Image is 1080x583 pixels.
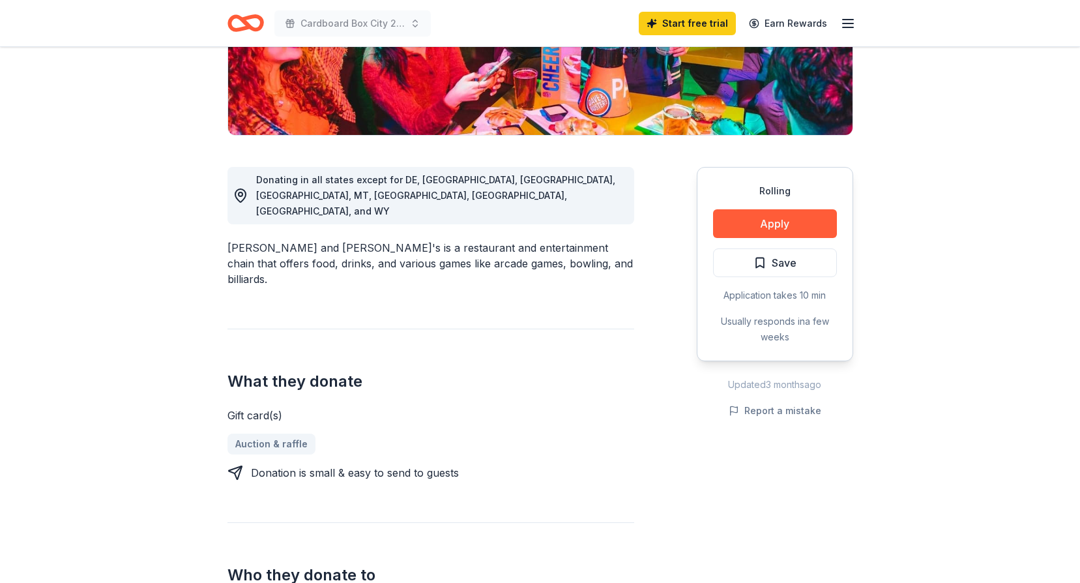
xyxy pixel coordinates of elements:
div: Donation is small & easy to send to guests [251,465,459,481]
button: Apply [713,209,837,238]
button: Cardboard Box City 2025 [274,10,431,37]
span: Save [772,254,796,271]
span: Donating in all states except for DE, [GEOGRAPHIC_DATA], [GEOGRAPHIC_DATA], [GEOGRAPHIC_DATA], MT... [256,174,615,217]
button: Report a mistake [729,403,821,419]
a: Earn Rewards [741,12,835,35]
div: Rolling [713,183,837,199]
h2: What they donate [227,371,634,392]
div: Updated 3 months ago [697,377,853,393]
a: Start free trial [639,12,736,35]
a: Auction & raffle [227,434,315,455]
div: Application takes 10 min [713,288,837,303]
div: Usually responds in a few weeks [713,314,837,345]
button: Save [713,248,837,277]
a: Home [227,8,264,38]
div: [PERSON_NAME] and [PERSON_NAME]'s is a restaurant and entertainment chain that offers food, drink... [227,240,634,287]
span: Cardboard Box City 2025 [300,16,405,31]
div: Gift card(s) [227,408,634,423]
